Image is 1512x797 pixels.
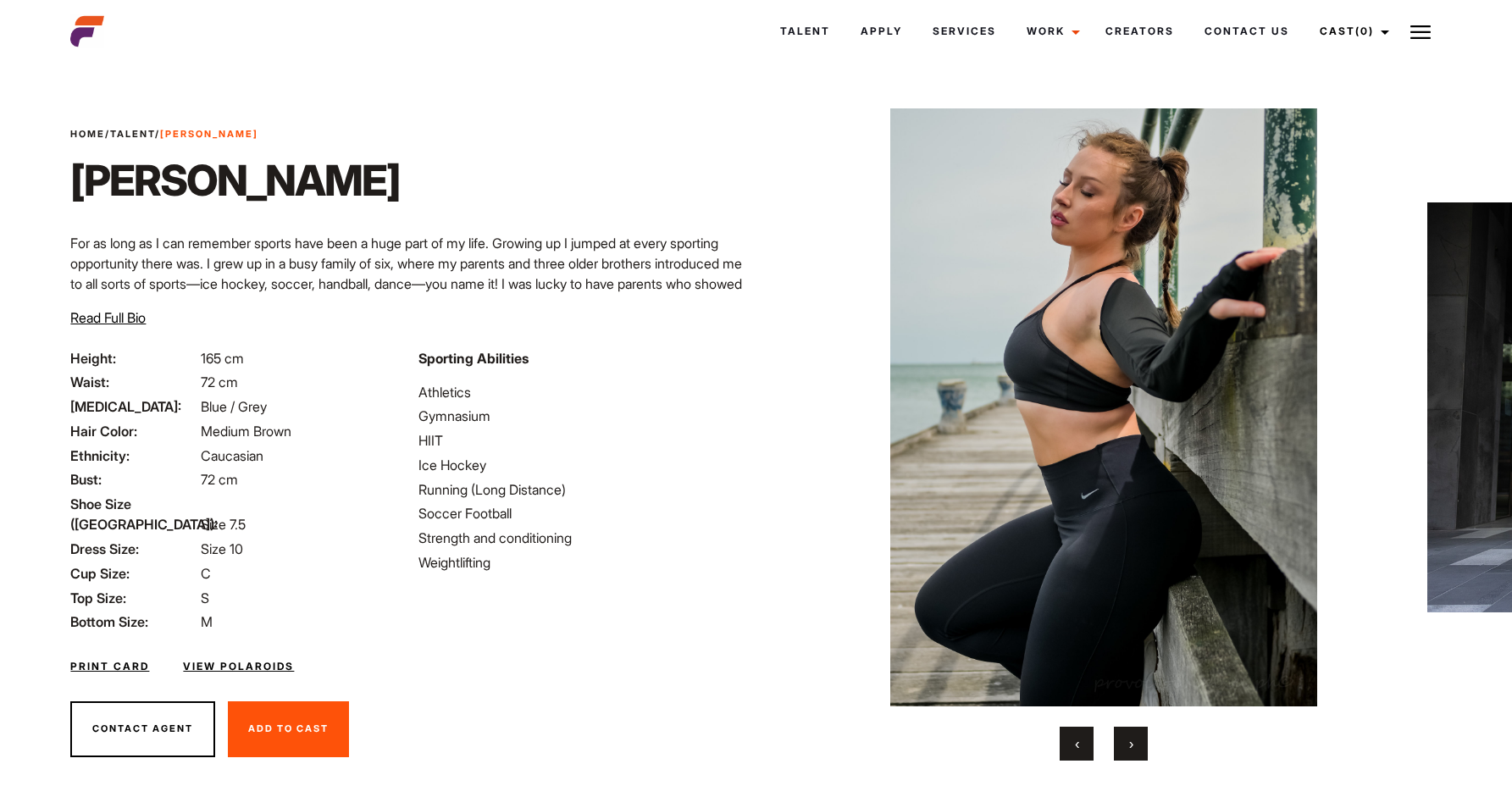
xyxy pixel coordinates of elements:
a: View Polaroids [183,659,294,674]
span: Bust: [70,469,197,490]
span: Medium Brown [201,423,291,440]
h1: [PERSON_NAME] [70,155,400,206]
button: Read Full Bio [70,307,146,328]
span: Top Size: [70,588,197,608]
span: Next [1129,735,1133,752]
span: Previous [1075,735,1079,752]
span: Size 7.5 [201,516,246,533]
a: Services [917,8,1011,54]
span: Hair Color: [70,421,197,441]
span: C [201,565,211,582]
li: Running (Long Distance) [418,479,746,500]
button: Add To Cast [228,701,349,757]
button: Contact Agent [70,701,215,757]
li: Gymnasium [418,406,746,426]
span: Cup Size: [70,563,197,584]
a: Talent [110,128,155,140]
span: Bottom Size: [70,612,197,632]
span: 72 cm [201,471,238,488]
span: Height: [70,348,197,368]
a: Creators [1090,8,1189,54]
a: Print Card [70,659,149,674]
li: Athletics [418,382,746,402]
a: Cast(0) [1304,8,1399,54]
li: HIIT [418,430,746,451]
span: (0) [1355,25,1374,37]
strong: [PERSON_NAME] [160,128,258,140]
p: For as long as I can remember sports have been a huge part of my life. Growing up I jumped at eve... [70,233,745,335]
li: Weightlifting [418,552,746,573]
a: Contact Us [1189,8,1304,54]
img: Burger icon [1410,22,1431,42]
li: Strength and conditioning [418,528,746,548]
img: cropped-aefm-brand-fav-22-square.png [70,14,104,48]
span: M [201,613,213,630]
a: Talent [765,8,845,54]
span: Shoe Size ([GEOGRAPHIC_DATA]): [70,494,197,534]
strong: Sporting Abilities [418,350,529,367]
span: Caucasian [201,447,263,464]
span: / / [70,127,258,141]
span: 72 cm [201,374,238,390]
span: Waist: [70,372,197,392]
span: Add To Cast [248,722,329,734]
a: Work [1011,8,1090,54]
span: Dress Size: [70,539,197,559]
span: 165 cm [201,350,244,367]
span: S [201,589,209,606]
a: Apply [845,8,917,54]
a: Home [70,128,105,140]
li: Ice Hockey [418,455,746,475]
li: Soccer Football [418,503,746,523]
span: Size 10 [201,540,243,557]
span: [MEDICAL_DATA]: [70,396,197,417]
span: Blue / Grey [201,398,267,415]
span: Ethnicity: [70,446,197,466]
span: Read Full Bio [70,309,146,326]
